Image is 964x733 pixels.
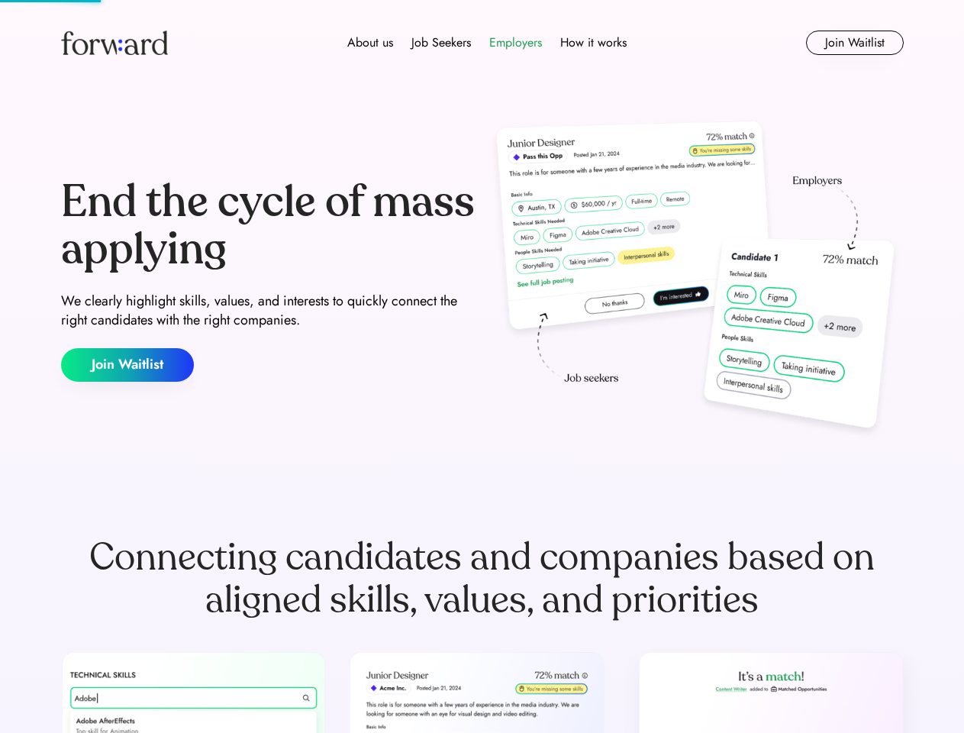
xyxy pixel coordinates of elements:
[61,536,904,622] div: Connecting candidates and companies based on aligned skills, values, and priorities
[61,292,476,330] div: We clearly highlight skills, values, and interests to quickly connect the right candidates with t...
[488,116,904,444] img: hero-image.png
[61,31,168,55] img: Forward logo
[347,34,393,52] div: About us
[61,348,194,382] button: Join Waitlist
[411,34,471,52] div: Job Seekers
[61,179,476,273] div: End the cycle of mass applying
[806,31,904,55] button: Join Waitlist
[489,34,542,52] div: Employers
[560,34,627,52] div: How it works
